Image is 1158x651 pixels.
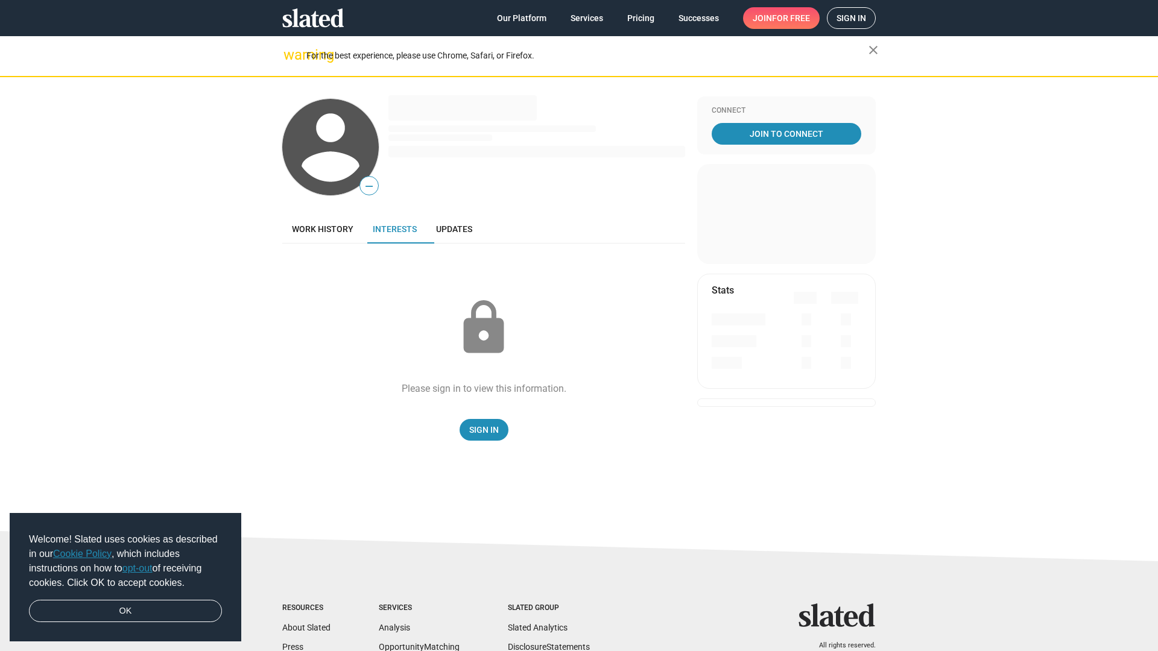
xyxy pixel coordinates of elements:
span: Welcome! Slated uses cookies as described in our , which includes instructions on how to of recei... [29,532,222,590]
a: Slated Analytics [508,623,568,632]
a: Interests [363,215,426,244]
a: Join To Connect [712,123,861,145]
mat-icon: lock [454,298,514,358]
span: Work history [292,224,353,234]
a: Sign in [827,7,876,29]
span: Join [753,7,810,29]
a: Sign In [460,419,508,441]
a: Successes [669,7,729,29]
a: opt-out [122,563,153,573]
a: dismiss cookie message [29,600,222,623]
div: Please sign in to view this information. [402,382,566,395]
span: Interests [373,224,417,234]
span: Successes [679,7,719,29]
div: Connect [712,106,861,116]
span: Updates [436,224,472,234]
a: Analysis [379,623,410,632]
a: Updates [426,215,482,244]
a: Pricing [618,7,664,29]
a: Work history [282,215,363,244]
mat-icon: warning [283,48,298,62]
mat-icon: close [866,43,881,57]
span: Join To Connect [714,123,859,145]
div: Slated Group [508,603,590,613]
div: Services [379,603,460,613]
a: Services [561,7,613,29]
span: for free [772,7,810,29]
a: Joinfor free [743,7,820,29]
div: Resources [282,603,331,613]
a: Our Platform [487,7,556,29]
div: cookieconsent [10,513,241,642]
span: — [360,178,378,194]
div: For the best experience, please use Chrome, Safari, or Firefox. [306,48,868,64]
span: Pricing [627,7,654,29]
a: About Slated [282,623,331,632]
a: Cookie Policy [53,549,112,559]
span: Sign in [837,8,866,28]
span: Our Platform [497,7,546,29]
mat-card-title: Stats [712,284,734,297]
span: Sign In [469,419,499,441]
span: Services [571,7,603,29]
